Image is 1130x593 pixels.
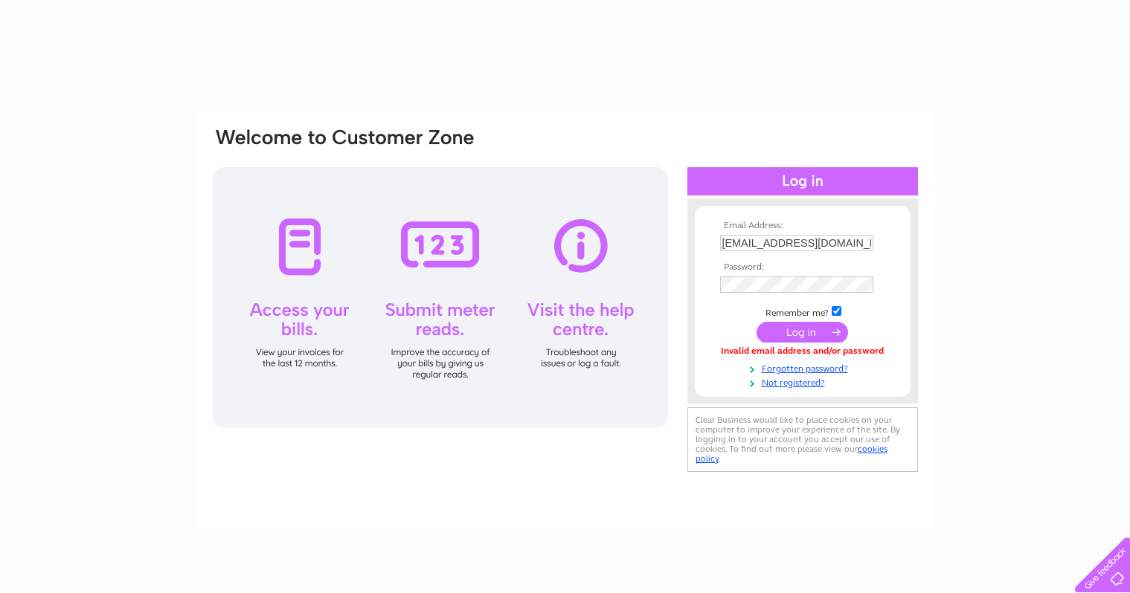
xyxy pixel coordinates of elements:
input: Submit [757,322,848,343]
a: cookies policy [696,444,887,464]
div: Clear Business would like to place cookies on your computer to improve your experience of the sit... [687,407,918,472]
a: Not registered? [720,375,889,389]
div: Invalid email address and/or password [720,346,885,357]
a: Forgotten password? [720,360,889,375]
td: Remember me? [716,304,889,319]
th: Password: [716,262,889,273]
th: Email Address: [716,221,889,231]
